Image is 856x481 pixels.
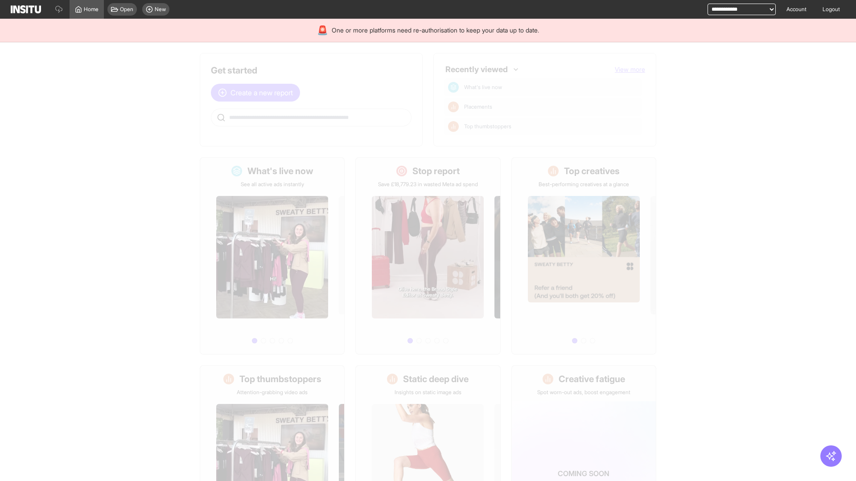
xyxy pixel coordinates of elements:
span: New [155,6,166,13]
span: Home [84,6,99,13]
div: 🚨 [317,24,328,37]
span: Open [120,6,133,13]
img: Logo [11,5,41,13]
span: One or more platforms need re-authorisation to keep your data up to date. [332,26,539,35]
